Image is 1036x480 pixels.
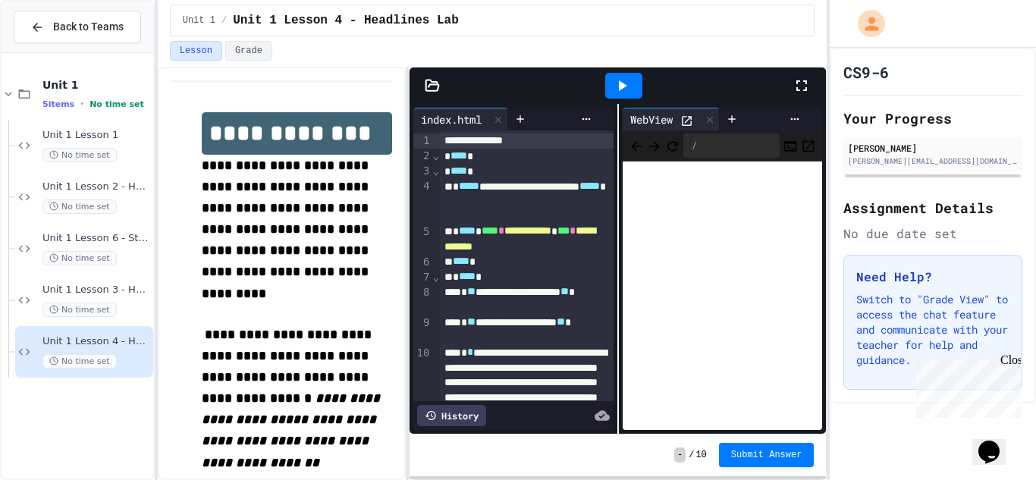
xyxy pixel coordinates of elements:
div: No due date set [843,224,1022,243]
div: / [683,133,780,158]
span: Fold line [432,271,439,283]
h1: CS9-6 [843,61,889,83]
h2: Your Progress [843,108,1022,129]
h2: Assignment Details [843,197,1022,218]
span: Unit 1 Lesson 4 - Headlines Lab [233,11,459,30]
span: Fold line [432,149,439,162]
div: 3 [413,164,432,179]
span: Unit 1 [183,14,215,27]
span: - [674,447,686,463]
span: / [689,449,694,461]
div: My Account [842,6,889,41]
span: Unit 1 Lesson 6 - Station Activity [42,232,150,245]
span: Fold line [432,165,439,177]
button: Open in new tab [801,136,816,155]
p: Switch to "Grade View" to access the chat feature and communicate with your teacher for help and ... [856,292,1009,368]
span: No time set [42,303,117,317]
span: Back [629,136,644,155]
div: 6 [413,255,432,270]
span: 10 [695,449,706,461]
span: Unit 1 [42,78,150,92]
div: [PERSON_NAME] [848,141,1018,155]
iframe: chat widget [972,419,1021,465]
div: Chat with us now!Close [6,6,105,96]
h3: Need Help? [856,268,1009,286]
span: • [80,98,83,110]
span: No time set [89,99,144,109]
span: No time set [42,199,117,214]
div: [PERSON_NAME][EMAIL_ADDRESS][DOMAIN_NAME] [848,155,1018,167]
span: Forward [647,136,662,155]
button: Grade [225,41,272,61]
iframe: chat widget [910,353,1021,418]
div: 4 [413,179,432,224]
button: Lesson [170,41,222,61]
div: 1 [413,133,432,149]
button: Refresh [665,136,680,155]
div: WebView [623,108,720,130]
div: History [417,405,486,426]
iframe: Web Preview [623,162,823,431]
div: 2 [413,149,432,164]
span: Unit 1 Lesson 1 [42,129,150,142]
span: No time set [42,354,117,369]
span: Submit Answer [731,449,802,461]
div: index.html [413,111,489,127]
span: Unit 1 Lesson 2 - HTML Doc Setup [42,180,150,193]
div: WebView [623,111,680,127]
div: 5 [413,224,432,255]
span: / [221,14,227,27]
div: 9 [413,315,432,346]
span: No time set [42,251,117,265]
span: Unit 1 Lesson 4 - Headlines Lab [42,335,150,348]
button: Console [783,136,798,155]
span: Back to Teams [53,19,124,35]
button: Submit Answer [719,443,815,467]
span: No time set [42,148,117,162]
button: Back to Teams [14,11,141,43]
div: 8 [413,285,432,315]
div: 7 [413,270,432,285]
span: 5 items [42,99,74,109]
div: index.html [413,108,508,130]
span: Unit 1 Lesson 3 - Headers and Paragraph tags [42,284,150,296]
